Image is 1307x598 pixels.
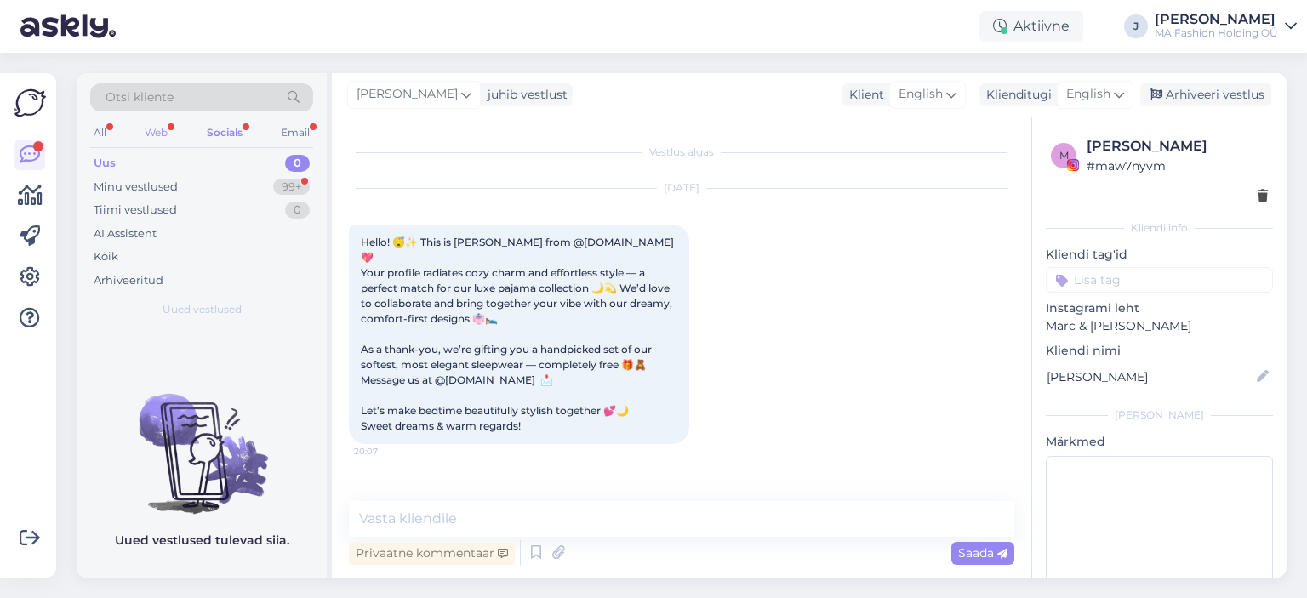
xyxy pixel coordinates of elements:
[94,225,157,242] div: AI Assistent
[481,86,568,104] div: juhib vestlust
[1155,26,1278,40] div: MA Fashion Holding OÜ
[349,542,515,565] div: Privaatne kommentaar
[94,155,116,172] div: Uus
[115,532,289,550] p: Uued vestlused tulevad siia.
[285,155,310,172] div: 0
[94,202,177,219] div: Tiimi vestlused
[14,87,46,119] img: Askly Logo
[1087,136,1268,157] div: [PERSON_NAME]
[1046,267,1273,293] input: Lisa tag
[1066,85,1110,104] span: English
[273,179,310,196] div: 99+
[94,179,178,196] div: Minu vestlused
[1046,433,1273,451] p: Märkmed
[361,236,676,432] span: Hello! 😴✨ This is [PERSON_NAME] from @[DOMAIN_NAME] 💖 Your profile radiates cozy charm and effort...
[979,11,1083,42] div: Aktiivne
[277,122,313,144] div: Email
[90,122,110,144] div: All
[1087,157,1268,175] div: # maw7nyvm
[1140,83,1271,106] div: Arhiveeri vestlus
[94,248,118,265] div: Kõik
[1046,246,1273,264] p: Kliendi tag'id
[141,122,171,144] div: Web
[1124,14,1148,38] div: J
[77,363,327,516] img: No chats
[354,445,418,458] span: 20:07
[349,145,1014,160] div: Vestlus algas
[106,88,174,106] span: Otsi kliente
[349,180,1014,196] div: [DATE]
[899,85,943,104] span: English
[1059,149,1069,162] span: m
[842,86,884,104] div: Klient
[94,272,163,289] div: Arhiveeritud
[1155,13,1278,26] div: [PERSON_NAME]
[1046,220,1273,236] div: Kliendi info
[958,545,1007,561] span: Saada
[285,202,310,219] div: 0
[203,122,246,144] div: Socials
[357,85,458,104] span: [PERSON_NAME]
[1155,13,1297,40] a: [PERSON_NAME]MA Fashion Holding OÜ
[1046,317,1273,335] p: Marc & [PERSON_NAME]
[1046,407,1273,423] div: [PERSON_NAME]
[1047,367,1253,386] input: Lisa nimi
[979,86,1052,104] div: Klienditugi
[1046,299,1273,317] p: Instagrami leht
[163,302,242,317] span: Uued vestlused
[1046,342,1273,360] p: Kliendi nimi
